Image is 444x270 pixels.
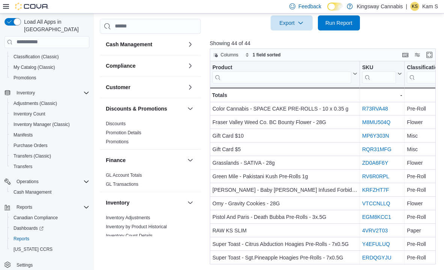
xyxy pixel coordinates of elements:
[11,188,54,197] a: Cash Management
[422,2,438,11] p: Kam S
[14,88,38,97] button: Inventory
[14,177,89,186] span: Operations
[362,241,390,247] a: Y4EFULUQ
[106,199,129,206] h3: Inventory
[17,179,39,185] span: Operations
[186,61,195,70] button: Compliance
[14,225,44,231] span: Dashboards
[212,240,357,249] div: Super Toast - Citrus Abduction Hoagies Pre-Rolls - 7x0.5G
[14,164,32,170] span: Transfers
[11,130,36,140] a: Manifests
[11,109,48,118] a: Inventory Count
[106,156,126,164] h3: Finance
[17,204,32,210] span: Reports
[8,119,92,130] button: Inventory Manager (Classic)
[186,198,195,207] button: Inventory
[8,223,92,234] a: Dashboards
[298,3,321,10] span: Feedback
[11,141,89,150] span: Purchase Orders
[11,52,89,61] span: Classification (Classic)
[106,233,153,238] a: Inventory Count Details
[21,18,89,33] span: Load All Apps in [GEOGRAPHIC_DATA]
[362,255,391,261] a: ERDQGYJU
[212,64,351,83] div: Product
[106,105,167,112] h3: Discounts & Promotions
[14,143,48,149] span: Purchase Orders
[14,236,29,242] span: Reports
[212,172,357,181] div: Green Mile - Pakistani Kush Pre-Rolls 1g
[362,64,396,83] div: SKU URL
[11,188,89,197] span: Cash Management
[11,99,89,108] span: Adjustments (Classic)
[14,260,89,269] span: Settings
[212,212,357,221] div: Pistol And Paris - Death Bubba Pre-Rolls - 3x.5G
[100,119,201,149] div: Discounts & Promotions
[106,215,150,220] a: Inventory Adjustments
[212,226,357,235] div: RAW KS SLIM
[8,130,92,140] button: Manifests
[8,234,92,244] button: Reports
[212,91,357,100] div: Totals
[271,15,313,30] button: Export
[11,224,89,233] span: Dashboards
[8,244,92,255] button: [US_STATE] CCRS
[212,104,357,113] div: Color Cannabis - SPACE CAKE PRE-ROLLS - 10 x 0.35 g
[11,245,89,254] span: Washington CCRS
[413,50,422,59] button: Display options
[212,118,357,127] div: Fraser Valley Weed Co. BC Bounty Flower - 28G
[14,54,59,60] span: Classification (Classic)
[2,259,92,270] button: Settings
[100,171,201,192] div: Finance
[14,111,45,117] span: Inventory Count
[210,39,438,47] p: Showing 44 of 44
[212,64,351,71] div: Product
[8,98,92,109] button: Adjustments (Classic)
[106,139,129,144] a: Promotions
[2,88,92,98] button: Inventory
[210,50,241,59] button: Columns
[14,88,89,97] span: Inventory
[2,176,92,187] button: Operations
[11,120,73,129] a: Inventory Manager (Classic)
[212,131,357,140] div: Gift Card $10
[11,63,89,72] span: My Catalog (Classic)
[14,177,42,186] button: Operations
[318,15,360,30] button: Run Report
[410,2,419,11] div: Kam S
[11,120,89,129] span: Inventory Manager (Classic)
[253,52,281,58] span: 1 field sorted
[14,246,53,252] span: [US_STATE] CCRS
[186,104,195,113] button: Discounts & Promotions
[8,140,92,151] button: Purchase Orders
[212,253,357,262] div: Super Toast - Sgt.Pineapple Hoagies Pre-Rolls - 7x0.5G
[106,62,184,70] button: Compliance
[362,64,396,71] div: SKU
[11,234,32,243] a: Reports
[11,141,51,150] a: Purchase Orders
[11,52,62,61] a: Classification (Classic)
[212,145,357,154] div: Gift Card $5
[2,202,92,212] button: Reports
[15,3,49,10] img: Cova
[212,185,357,194] div: [PERSON_NAME] - Baby [PERSON_NAME] Infused Forbidden Fruit Pack Pre-Rolls - 1.5G
[8,187,92,197] button: Cash Management
[401,50,410,59] button: Keyboard shortcuts
[106,62,135,70] h3: Compliance
[186,83,195,92] button: Customer
[11,162,35,171] a: Transfers
[362,214,391,220] a: EGM8KCC1
[357,2,403,11] p: Kingsway Cannabis
[11,73,39,82] a: Promotions
[362,228,388,234] a: 4VRV2T03
[8,109,92,119] button: Inventory Count
[362,160,388,166] a: ZD0A6F6Y
[106,199,184,206] button: Inventory
[106,121,126,126] a: Discounts
[325,19,352,27] span: Run Report
[11,63,58,72] a: My Catalog (Classic)
[212,199,357,208] div: Omy - Gravity Cookies - 28G
[106,105,184,112] button: Discounts & Promotions
[425,50,434,59] button: Enter fullscreen
[362,91,402,100] div: -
